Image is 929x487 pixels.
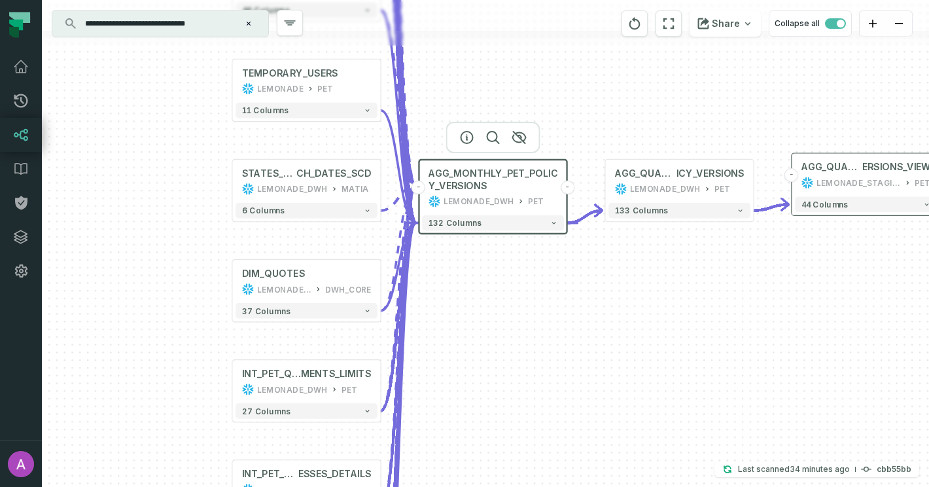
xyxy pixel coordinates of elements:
[242,368,372,380] div: INT_PET_QUOTES_ENDORSEMENTS_LIMITS
[242,206,285,215] span: 6 columns
[801,161,862,173] span: AGG_QUARTERLY_PET_POLICY_V
[714,461,919,477] button: Last scanned[DATE] 10:06:17 AMcbb55bb
[801,200,849,209] span: 44 columns
[615,206,668,215] span: 133 columns
[444,195,514,207] div: LEMONADE_DWH
[784,168,798,182] button: -
[567,211,603,223] g: Edge from 863b10c4fc9c5f5bcaebac5374ff8327 to 3eeac30c83db00f198d0b3202b8f29e7
[615,168,745,180] div: AGG_QUARTERLY_PET_POLICY_VERSIONS
[242,168,372,180] div: STATES_LAUNCH_DATES_SCD
[754,204,789,210] g: Edge from 3eeac30c83db00f198d0b3202b8f29e7 to aa7b6ac84c251fdc574f0df678f4a3d0
[738,463,850,476] p: Last scanned
[242,67,338,80] div: TEMPORARY_USERS
[242,168,297,180] span: STATES_LAUN
[412,181,425,194] button: -
[860,11,886,37] button: zoom in
[429,218,482,227] span: 132 columns
[816,177,900,189] div: LEMONADE_STAGING_DWH
[630,183,700,195] div: LEMONADE_DWH
[242,306,290,316] span: 37 columns
[242,468,298,480] span: INT_PET_ADDR
[317,82,334,95] div: PET
[296,168,371,180] span: CH_DATES_SCD
[877,465,911,473] h4: cbb55bb
[615,168,676,180] span: AGG_QUARTERLY_PET_POL
[342,183,369,195] div: MATIA
[242,17,255,30] button: Clear search query
[298,468,372,480] span: ESSES_DETAILS
[325,283,372,295] div: DWH_CORE
[257,384,327,396] div: LEMONADE_DWH
[690,10,761,37] button: Share
[528,195,544,207] div: PET
[301,368,371,380] span: MENTS_LIMITS
[242,468,372,480] div: INT_PET_ADDRESSES_DETAILS
[790,464,850,474] relative-time: Oct 14, 2025, 10:06 AM EDT
[242,106,289,115] span: 11 columns
[561,181,574,194] button: -
[257,183,327,195] div: LEMONADE_DWH
[714,183,731,195] div: PET
[676,168,745,180] span: ICY_VERSIONS
[886,11,912,37] button: zoom out
[769,10,852,37] button: Collapse all
[242,406,290,416] span: 27 columns
[242,368,302,380] span: INT_PET_QUOTES_ENDORSE
[342,384,358,396] div: PET
[8,451,34,477] img: avatar of Alex Bohn
[257,283,311,295] div: LEMONADE_DWH
[242,268,306,280] div: DIM_QUOTES
[257,82,304,95] div: LEMONADE
[429,168,558,192] span: AGG_MONTHLY_PET_POLICY_VERSIONS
